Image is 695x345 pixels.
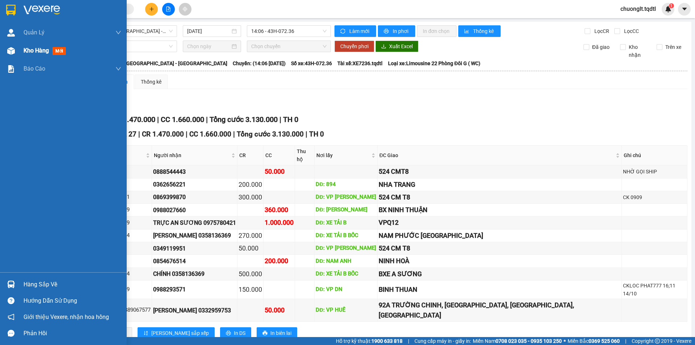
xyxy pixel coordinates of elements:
[141,78,161,86] div: Thống kê
[8,297,14,304] span: question-circle
[142,130,184,138] span: CR 1.470.000
[8,314,14,320] span: notification
[678,3,691,16] button: caret-down
[389,42,413,50] span: Xuất Excel
[381,44,386,50] span: download
[379,180,620,190] div: NHA TRANG
[206,115,208,124] span: |
[251,26,327,37] span: 14:06 - 43H-072.36
[234,329,245,337] span: In DS
[379,192,620,202] div: 524 CM T8
[7,47,15,55] img: warehouse-icon
[7,29,15,37] img: warehouse-icon
[265,256,294,266] div: 200.000
[233,130,235,138] span: |
[153,180,236,189] div: 0362656221
[119,130,136,138] span: SL 27
[316,285,376,294] div: DĐ: VP DN
[379,218,620,228] div: VPQ12
[239,285,262,295] div: 150.000
[154,151,230,159] span: Người nhận
[337,59,383,67] span: Tài xế: XE7236.tqdtl
[265,218,294,228] div: 1.000.000
[316,180,376,189] div: DĐ: 894
[239,192,262,202] div: 300.000
[316,193,376,202] div: DĐ: VP [PERSON_NAME]
[334,25,376,37] button: syncLàm mới
[239,269,262,279] div: 500.000
[615,4,662,13] span: chuonglt.tqdtl
[265,205,294,215] div: 360.000
[264,146,295,165] th: CC
[316,206,376,214] div: DĐ: [PERSON_NAME]
[270,329,291,337] span: In biên lai
[306,130,307,138] span: |
[237,146,264,165] th: CR
[283,115,298,124] span: TH 0
[379,231,620,241] div: NAM PHƯỚC [GEOGRAPHIC_DATA]
[265,167,294,177] div: 50.000
[189,130,231,138] span: CC 1.660.000
[262,331,268,336] span: printer
[24,312,109,321] span: Giới thiệu Vexere, nhận hoa hồng
[379,151,614,159] span: ĐC Giao
[7,281,15,288] img: warehouse-icon
[24,295,121,306] div: Hướng dẫn sử dụng
[662,43,684,51] span: Trên xe
[316,244,376,253] div: DĐ: VP [PERSON_NAME]
[316,151,370,159] span: Nơi lấy
[233,59,286,67] span: Chuyến: (14:06 [DATE])
[621,27,640,35] span: Lọc CC
[52,47,66,55] span: mới
[153,257,236,266] div: 0854676514
[115,30,121,35] span: down
[316,270,376,278] div: DĐ: XE TẢI B BỐC
[153,193,236,202] div: 0869399870
[161,115,204,124] span: CC 1.660.000
[589,338,620,344] strong: 0369 525 060
[239,180,262,190] div: 200.000
[112,115,155,124] span: CR 1.470.000
[153,167,236,176] div: 0888544443
[279,115,281,124] span: |
[257,327,297,339] button: printerIn biên lai
[153,218,236,227] div: TRỰC AN SƯƠNG 0975780421
[417,25,456,37] button: In đơn chọn
[187,42,230,50] input: Chọn ngày
[187,27,230,35] input: 14/10/2025
[265,305,294,315] div: 50.000
[349,27,370,35] span: Làm mới
[591,27,610,35] span: Lọc CR
[458,25,501,37] button: bar-chartThống kê
[153,206,236,215] div: 0988027660
[379,285,620,295] div: BINH THUAN
[316,231,376,240] div: DĐ: XE TẢI B BỐC
[379,256,620,266] div: NINH HOÀ
[464,29,470,34] span: bar-chart
[379,167,620,177] div: 524 CMT8
[24,328,121,339] div: Phản hồi
[153,285,236,294] div: 0988293571
[336,337,403,345] span: Hỗ trợ kỹ thuật:
[340,29,346,34] span: sync
[8,330,14,337] span: message
[182,7,188,12] span: aim
[149,7,154,12] span: plus
[220,327,251,339] button: printerIn DS
[153,269,236,278] div: CHÍNH 0358136369
[626,43,651,59] span: Kho nhận
[623,193,686,201] div: CK 0909
[179,3,191,16] button: aim
[334,41,374,52] button: Chuyển phơi
[625,337,626,345] span: |
[388,59,480,67] span: Loại xe: Limousine 22 Phòng Đôi G ( WC)
[309,130,324,138] span: TH 0
[153,231,236,240] div: [PERSON_NAME] 0358136369
[138,130,140,138] span: |
[226,331,231,336] span: printer
[24,64,45,73] span: Báo cáo
[291,59,332,67] span: Số xe: 43H-072.36
[669,3,674,8] sup: 1
[239,243,262,253] div: 50.000
[379,243,620,253] div: 524 CM T8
